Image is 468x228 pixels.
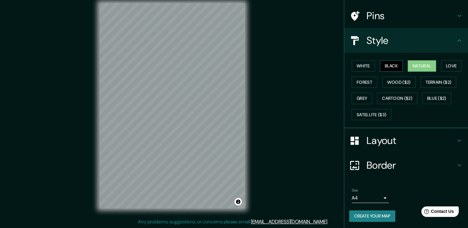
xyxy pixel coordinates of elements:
h4: Style [367,34,456,47]
div: . [329,218,330,226]
button: Wood ($2) [382,77,416,88]
h4: Border [367,159,456,171]
button: Forest [352,77,377,88]
div: A4 [352,193,389,203]
p: Any problems, suggestions, or concerns please email . [138,218,328,226]
button: Natural [408,60,436,72]
a: [EMAIL_ADDRESS][DOMAIN_NAME] [251,218,327,225]
button: Love [441,60,462,72]
div: Border [344,153,468,178]
div: Pins [344,3,468,28]
iframe: Help widget launcher [413,204,461,221]
h4: Pins [367,10,456,22]
h4: Layout [367,134,456,147]
canvas: Map [100,3,245,209]
button: Cartoon ($2) [377,93,417,104]
button: Black [380,60,403,72]
button: White [352,60,375,72]
button: Terrain ($2) [421,77,457,88]
button: Create your map [349,210,395,222]
button: Blue ($2) [422,93,451,104]
button: Toggle attribution [234,198,242,205]
button: Grey [352,93,372,104]
button: Satellite ($3) [352,109,391,120]
div: Layout [344,128,468,153]
div: . [328,218,329,226]
div: Style [344,28,468,53]
label: Size [352,188,358,193]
